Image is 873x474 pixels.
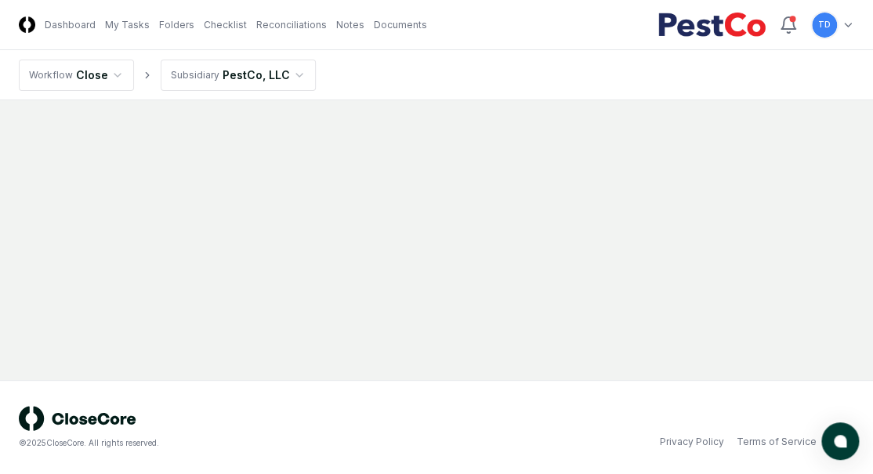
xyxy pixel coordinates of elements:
a: My Tasks [105,18,150,32]
a: Folders [159,18,194,32]
a: Reconciliations [256,18,327,32]
nav: breadcrumb [19,60,316,91]
div: © 2025 CloseCore. All rights reserved. [19,437,436,449]
a: Privacy Policy [660,435,724,449]
div: Subsidiary [171,68,219,82]
img: logo [19,406,136,431]
a: Documents [374,18,427,32]
a: Notes [336,18,364,32]
button: atlas-launcher [821,422,859,460]
span: TD [818,19,831,31]
img: Logo [19,16,35,33]
div: Workflow [29,68,73,82]
a: Terms of Service [737,435,817,449]
img: PestCo logo [657,13,766,38]
a: Checklist [204,18,247,32]
button: TD [810,11,839,39]
a: Dashboard [45,18,96,32]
